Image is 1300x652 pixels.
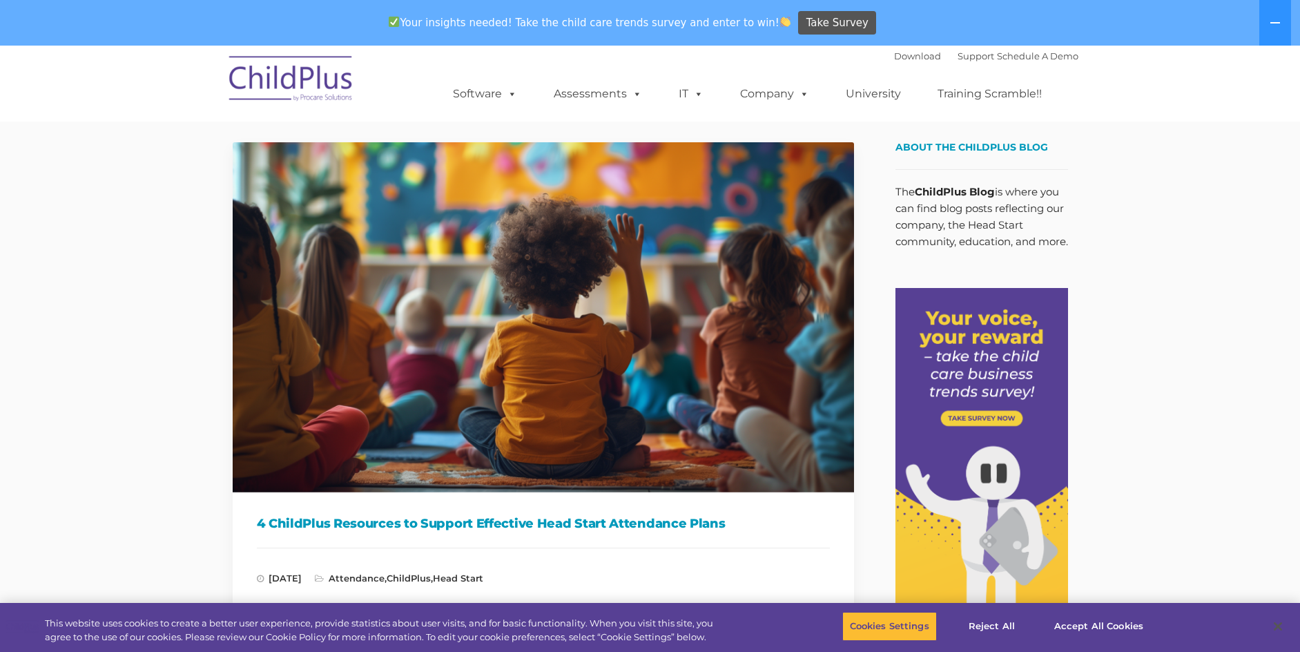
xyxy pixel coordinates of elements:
[1263,611,1293,642] button: Close
[315,573,483,584] span: , ,
[894,50,941,61] a: Download
[949,612,1035,641] button: Reject All
[958,50,994,61] a: Support
[389,17,399,27] img: ✅
[798,11,876,35] a: Take Survey
[222,46,360,115] img: ChildPlus by Procare Solutions
[329,573,385,584] a: Attendance
[1047,612,1151,641] button: Accept All Cookies
[257,573,302,584] span: [DATE]
[924,80,1056,108] a: Training Scramble!!
[540,80,656,108] a: Assessments
[665,80,717,108] a: IT
[780,17,790,27] img: 👏
[842,612,937,641] button: Cookies Settings
[433,573,483,584] a: Head Start
[915,185,995,198] strong: ChildPlus Blog
[45,617,715,644] div: This website uses cookies to create a better user experience, provide statistics about user visit...
[895,184,1068,250] p: The is where you can find blog posts reflecting our company, the Head Start community, education,...
[383,9,797,36] span: Your insights needed! Take the child care trends survey and enter to win!
[895,141,1048,153] span: About the ChildPlus Blog
[894,50,1078,61] font: |
[997,50,1078,61] a: Schedule A Demo
[387,573,431,584] a: ChildPlus
[726,80,823,108] a: Company
[257,513,830,534] h1: 4 ChildPlus Resources to Support Effective Head Start Attendance Plans
[439,80,531,108] a: Software
[832,80,915,108] a: University
[806,11,869,35] span: Take Survey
